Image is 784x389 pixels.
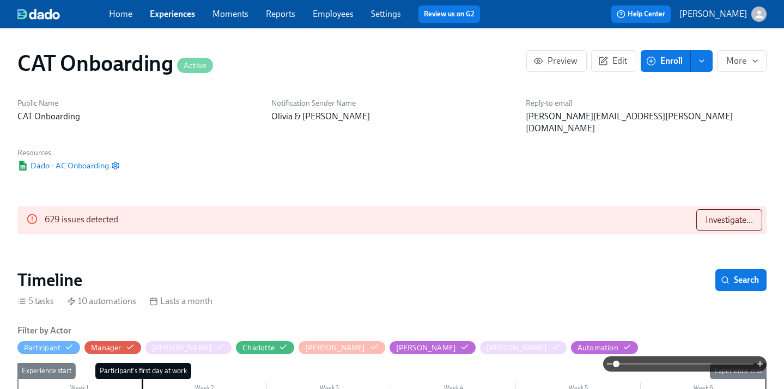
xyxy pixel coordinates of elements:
[84,341,141,354] button: Manager
[45,209,118,231] div: 629 issues detected
[424,9,475,20] a: Review us on G2
[726,56,757,66] span: More
[526,98,767,108] h6: Reply-to email
[641,50,691,72] button: Enroll
[371,9,401,19] a: Settings
[578,343,618,353] div: Hide Automation
[271,98,512,108] h6: Notification Sender Name
[611,5,671,23] button: Help Center
[487,343,547,353] div: Hide Olivia
[305,343,366,353] div: Hide Juliette
[236,341,294,354] button: Charlotte
[150,9,195,19] a: Experiences
[480,341,567,354] button: [PERSON_NAME]
[696,209,762,231] button: Investigate...
[571,341,638,354] button: Automation
[591,50,636,72] button: Edit
[17,148,120,158] h6: Resources
[17,111,258,123] p: CAT Onboarding
[679,7,767,22] button: [PERSON_NAME]
[648,56,683,66] span: Enroll
[152,343,212,353] div: Hide Annie
[17,341,80,354] button: Participant
[536,56,578,66] span: Preview
[313,9,354,19] a: Employees
[271,111,512,123] p: Olivia & [PERSON_NAME]
[17,98,258,108] h6: Public Name
[706,215,753,226] span: Investigate...
[715,269,767,291] button: Search
[679,8,747,20] p: [PERSON_NAME]
[600,56,627,66] span: Edit
[17,161,28,171] img: Google Sheet
[242,343,275,353] div: Hide Charlotte
[299,341,385,354] button: [PERSON_NAME]
[266,9,295,19] a: Reports
[91,343,121,353] div: Hide Manager
[17,50,213,76] h1: CAT Onboarding
[17,269,82,291] h2: Timeline
[17,295,54,307] div: 5 tasks
[717,50,767,72] button: More
[17,9,109,20] a: dado
[17,160,109,171] a: Google SheetDado - AC Onboarding
[145,341,232,354] button: [PERSON_NAME]
[723,275,759,285] span: Search
[177,62,213,70] span: Active
[67,295,136,307] div: 10 automations
[526,50,587,72] button: Preview
[24,343,60,353] div: Hide Participant
[617,9,665,20] span: Help Center
[526,111,767,135] p: [PERSON_NAME][EMAIL_ADDRESS][PERSON_NAME][DOMAIN_NAME]
[390,341,476,354] button: [PERSON_NAME]
[17,160,109,171] span: Dado - AC Onboarding
[418,5,480,23] button: Review us on G2
[17,325,71,337] h6: Filter by Actor
[149,295,212,307] div: Lasts a month
[109,9,132,19] a: Home
[691,50,713,72] button: enroll
[212,9,248,19] a: Moments
[17,9,60,20] img: dado
[396,343,457,353] div: Hide Melissa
